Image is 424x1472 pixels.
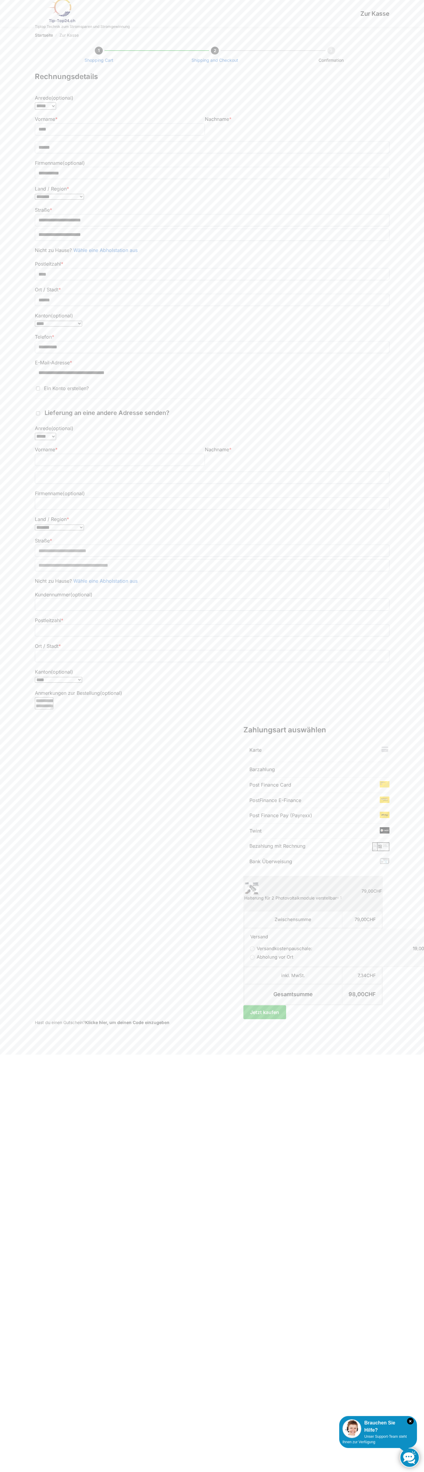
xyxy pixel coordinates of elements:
span: (optional) [51,425,73,431]
label: Anrede [35,425,73,431]
label: Postleitzahl [35,617,63,623]
button: Jetzt kaufen [243,1005,286,1019]
label: Anmerkungen zur Bestellung [35,690,122,696]
label: Kanton [35,313,73,319]
label: Ort / Stadt [35,643,61,649]
span: (optional) [51,669,73,675]
h3: Zahlungsart auswählen [243,725,389,735]
h3: Rechnungsdetails [35,71,389,82]
label: Straße [35,207,52,213]
th: Gesamtsumme [244,985,342,1005]
label: Barzahlung [249,766,275,772]
span: Confirmation [319,58,344,63]
span: Nicht zu Hause? [35,578,72,584]
label: Versandkostenpauschale: [250,946,312,951]
span: (optional) [63,490,85,496]
a: Gutscheincode eingeben [85,1020,169,1025]
label: Vorname [35,116,58,122]
bdi: 7,34 [358,973,376,978]
label: Postleitzahl [35,261,63,267]
label: Kanton [35,669,73,675]
img: Zur Kasse 3 [380,797,389,803]
label: Vorname [35,446,58,453]
bdi: 98,00 [349,991,376,997]
label: Twint [249,828,262,834]
img: Customer service [342,1419,361,1438]
span: Ein Konto erstellen? [44,385,89,391]
div: Hast du einen Gutschein? [35,1019,389,1026]
img: Zur Kasse 6 [372,842,389,851]
form: Kasse [35,71,389,712]
bdi: 79,00 [362,888,382,893]
img: Zur Kasse 2 [380,781,389,787]
img: Zur Kasse 4 [380,812,389,818]
label: Abholung vor Ort [250,954,293,960]
span: Unser Support-Team steht Ihnen zur Verfügung [342,1434,407,1444]
label: Karte [249,747,262,753]
div: Brauchen Sie Hilfe? [342,1419,414,1434]
label: Nachname [205,116,232,122]
label: Telefon [35,334,54,340]
span: (optional) [63,160,85,166]
span: (optional) [100,690,122,696]
label: Firmenname [35,490,85,496]
label: Land / Region [35,516,69,522]
label: Post Finance Card [249,782,291,788]
span: CHF [366,917,376,922]
label: Nachname [205,446,232,453]
label: Bezahlung mit Rechnung [249,843,305,849]
th: inkl. MwSt. [244,967,342,984]
label: Kundennummer [35,592,92,598]
label: Bank Überweisung [249,858,292,864]
a: Startseite [35,33,53,38]
bdi: 79,00 [355,917,376,922]
label: Land / Region [35,186,69,192]
input: Lieferung an eine andere Adresse senden? [36,411,40,415]
label: Anrede [35,95,73,101]
span: / [53,33,59,38]
span: (optional) [51,313,73,319]
img: Zur Kasse 8 [245,882,259,894]
span: CHF [365,991,376,997]
label: Ort / Stadt [35,287,61,293]
label: PostFinance E-Finance [249,797,301,803]
img: Zur Kasse 7 [380,858,389,864]
a: Shopping Cart [85,58,113,63]
label: Firmenname [35,160,85,166]
a: Wähle eine Abholstation aus [73,247,138,253]
label: E-Mail-Adresse [35,360,72,366]
span: (optional) [51,95,73,101]
a: Wähle eine Abholstation aus [73,578,138,584]
span: (optional) [70,592,92,598]
strong: × 1 [337,895,342,900]
a: Shipping and Checkout [192,58,238,63]
input: Ein Konto erstellen? [36,386,40,390]
span: CHF [373,888,382,893]
span: Nicht zu Hause? [35,247,72,253]
label: Straße [35,538,52,544]
img: Zur Kasse 5 [380,827,389,834]
label: Post Finance Pay (Payrexx) [249,812,312,818]
h1: Zur Kasse [130,10,389,17]
img: Zur Kasse 1 [380,746,389,752]
span: Lieferung an eine andere Adresse senden? [45,409,169,416]
th: Zwischensumme [244,911,342,928]
p: Tiptop Technik zum Stromsparen und Stromgewinnung [35,25,130,28]
nav: Breadcrumb [35,27,389,43]
span: CHF [366,973,376,978]
i: Schließen [407,1418,414,1424]
div: Halterung für 2 Photovoltaikmodule verstellbar [244,895,342,901]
